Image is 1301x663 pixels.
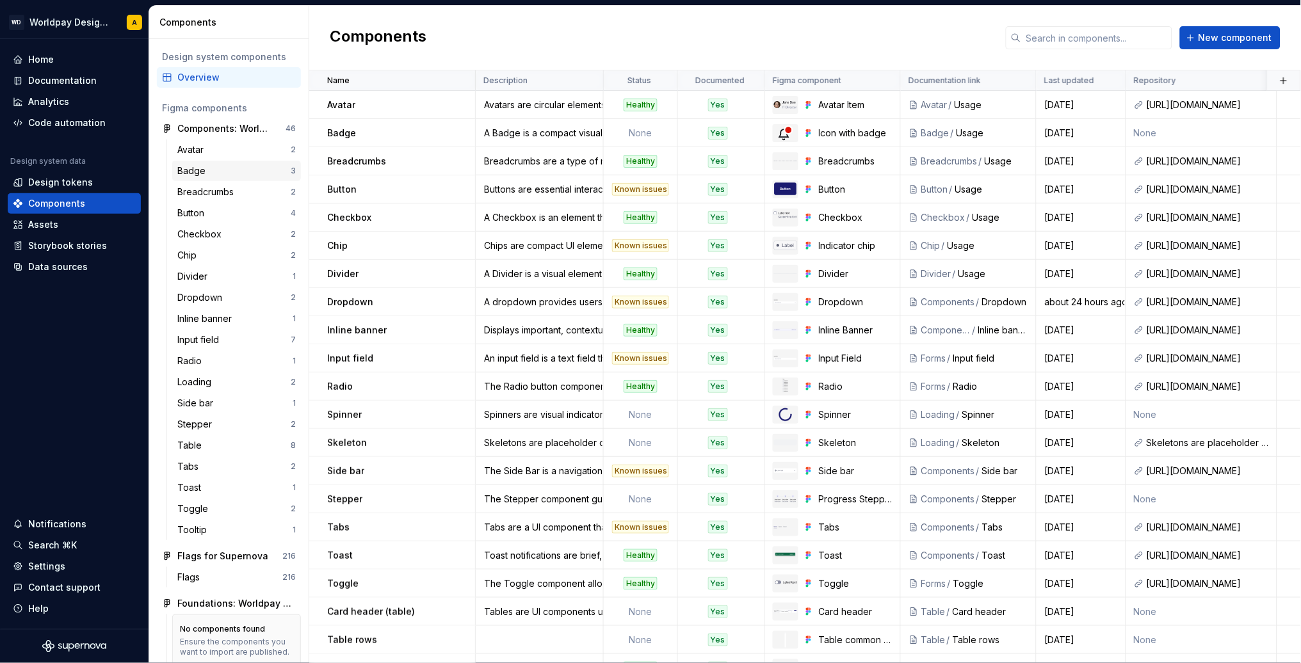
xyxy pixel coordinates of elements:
[819,465,893,477] div: Side bar
[612,465,669,477] div: Known issues
[282,572,296,582] div: 216
[28,218,58,231] div: Assets
[1037,211,1125,224] div: [DATE]
[162,51,296,63] div: Design system components
[28,260,88,273] div: Data sources
[978,324,1028,337] div: Inline banner
[327,127,356,140] p: Badge
[28,518,86,531] div: Notifications
[177,291,227,304] div: Dropdown
[708,352,728,365] div: Yes
[282,551,296,561] div: 216
[819,493,893,506] div: Progress Stepper - Desktop
[291,250,296,260] div: 2
[327,99,355,111] p: Avatar
[921,521,975,534] div: Components
[624,211,658,224] div: Healthy
[949,127,957,140] div: /
[291,419,296,429] div: 2
[8,236,141,256] a: Storybook stories
[177,164,211,177] div: Badge
[177,207,209,220] div: Button
[819,380,893,393] div: Radio
[1147,380,1269,393] div: [URL][DOMAIN_NAME]
[293,314,296,324] div: 1
[42,640,106,653] a: Supernova Logo
[172,140,301,160] a: Avatar2
[28,176,93,189] div: Design tokens
[8,92,141,112] a: Analytics
[1037,239,1125,252] div: [DATE]
[291,187,296,197] div: 2
[1147,211,1269,224] div: [URL][DOMAIN_NAME]
[291,292,296,303] div: 2
[946,352,953,365] div: /
[327,296,373,308] p: Dropdown
[708,239,728,252] div: Yes
[708,436,728,449] div: Yes
[1147,268,1269,280] div: [URL][DOMAIN_NAME]
[819,408,893,421] div: Spinner
[1180,26,1281,49] button: New component
[1134,76,1176,86] p: Repository
[177,355,207,367] div: Radio
[177,122,273,135] div: Components: Worldpay Design System
[982,465,1028,477] div: Side bar
[624,99,658,111] div: Healthy
[172,161,301,181] a: Badge3
[1037,352,1125,365] div: [DATE]
[172,287,301,308] a: Dropdown2
[985,155,1028,168] div: Usage
[476,493,602,506] div: The Stepper component guides users through a sequence of steps in a process or workflow. It provi...
[8,49,141,70] a: Home
[8,113,141,133] a: Code automation
[708,127,728,140] div: Yes
[921,99,948,111] div: Avatar
[774,495,797,503] img: Progress Stepper - Desktop
[708,296,728,308] div: Yes
[1037,183,1125,196] div: [DATE]
[1037,408,1125,421] div: [DATE]
[819,239,893,252] div: Indicator chip
[476,408,602,421] div: Spinners are visual indicators used to show that a process is ongoing, such as loading or data fe...
[172,477,301,498] a: Toast1
[1126,485,1277,513] td: None
[921,296,975,308] div: Components
[604,119,678,147] td: None
[172,414,301,435] a: Stepper2
[9,15,24,30] div: WD
[132,17,137,28] div: A
[921,268,951,280] div: Divider
[162,102,296,115] div: Figma components
[708,380,728,393] div: Yes
[291,377,296,387] div: 2
[28,74,97,87] div: Documentation
[774,100,797,109] img: Avatar Item
[29,16,111,29] div: Worldpay Design System
[953,380,1028,393] div: Radio
[293,271,296,282] div: 1
[1147,99,1269,111] div: [URL][DOMAIN_NAME]
[1126,119,1277,147] td: None
[172,567,301,587] a: Flags216
[291,166,296,176] div: 3
[946,380,953,393] div: /
[819,183,893,196] div: Button
[948,99,955,111] div: /
[951,268,958,280] div: /
[476,380,602,393] div: The Radio button component allows users to select a single option from a set of mutually exclusiv...
[978,155,985,168] div: /
[177,502,213,515] div: Toggle
[819,436,893,449] div: Skeleton
[177,71,296,84] div: Overview
[8,193,141,214] a: Components
[948,239,1028,252] div: Usage
[948,183,955,196] div: /
[982,296,1028,308] div: Dropdown
[1147,465,1269,477] div: [URL][DOMAIN_NAME]
[819,127,893,140] div: Icon with badge
[476,268,602,280] div: A Divider is a visual element used to separate content into distinct sections, providing clear bo...
[476,296,602,308] div: A dropdown provides users with a list of options. It can be configured for single selection, wher...
[8,556,141,577] a: Settings
[774,580,797,587] img: Toggle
